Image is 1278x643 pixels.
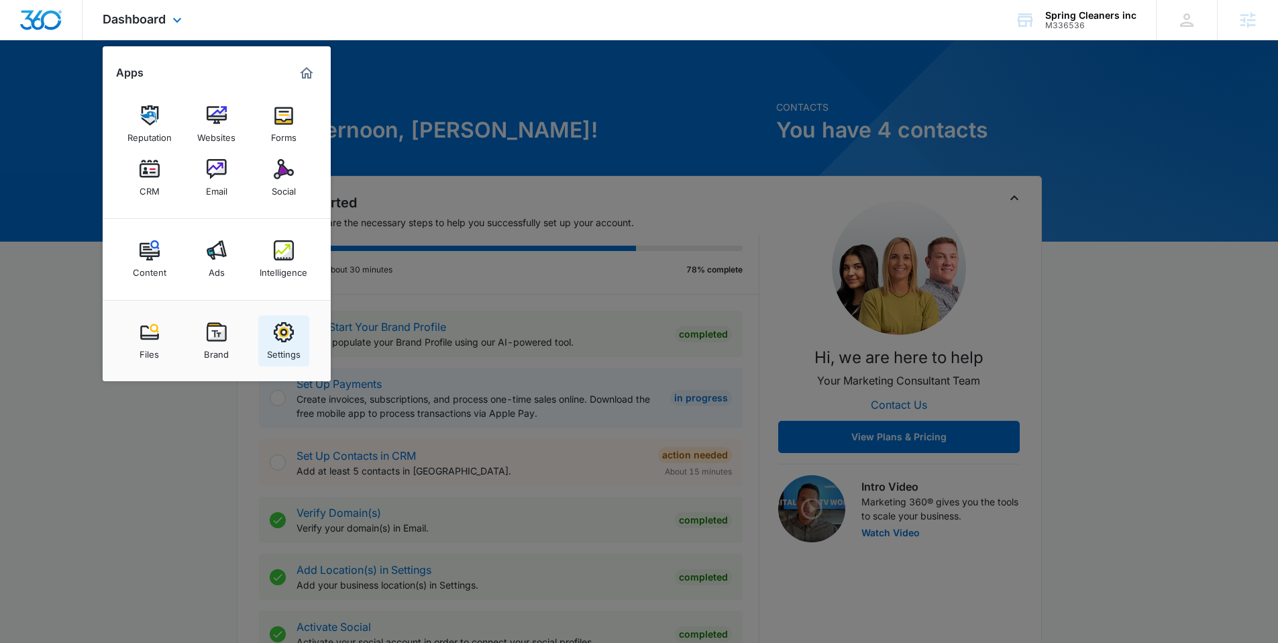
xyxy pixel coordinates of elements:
div: CRM [140,179,160,197]
a: Websites [191,99,242,150]
div: Brand [204,342,229,360]
div: Forms [271,126,297,143]
a: Social [258,152,309,203]
img: tab_domain_overview_orange.svg [36,78,47,89]
div: Intelligence [260,260,307,278]
a: Files [124,315,175,366]
div: Domain: [DOMAIN_NAME] [35,35,148,46]
a: Intelligence [258,234,309,285]
img: logo_orange.svg [21,21,32,32]
a: Settings [258,315,309,366]
span: Dashboard [103,12,166,26]
div: Email [206,179,227,197]
div: account id [1045,21,1136,30]
a: Ads [191,234,242,285]
div: Domain Overview [51,79,120,88]
div: account name [1045,10,1136,21]
div: Reputation [127,126,172,143]
a: Reputation [124,99,175,150]
div: v 4.0.25 [38,21,66,32]
a: CRM [124,152,175,203]
div: Content [133,260,166,278]
a: Brand [191,315,242,366]
a: Forms [258,99,309,150]
div: Ads [209,260,225,278]
div: Settings [267,342,301,360]
h2: Apps [116,66,144,79]
img: website_grey.svg [21,35,32,46]
a: Content [124,234,175,285]
a: Marketing 360® Dashboard [296,62,317,84]
div: Social [272,179,296,197]
a: Email [191,152,242,203]
div: Files [140,342,159,360]
div: Websites [197,126,235,143]
img: tab_keywords_by_traffic_grey.svg [134,78,144,89]
div: Keywords by Traffic [148,79,226,88]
